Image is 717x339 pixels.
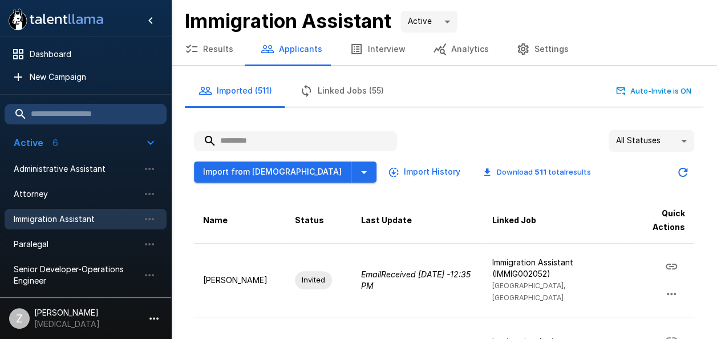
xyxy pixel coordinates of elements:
button: Interview [336,33,419,65]
div: All Statuses [609,130,694,152]
span: [GEOGRAPHIC_DATA], [GEOGRAPHIC_DATA] [492,281,565,302]
th: Linked Job [483,197,626,244]
button: Imported (511) [185,75,286,107]
button: Import History [386,162,465,183]
p: Immigration Assistant (IMMIG002052) [492,257,617,280]
button: Settings [503,33,582,65]
b: 511 [534,167,546,176]
button: Analytics [419,33,503,65]
p: [PERSON_NAME] [203,275,277,286]
th: Last Update [352,197,483,244]
button: Download 511 totalresults [474,163,600,181]
button: Linked Jobs (55) [286,75,398,107]
span: Copy Interview Link [658,260,685,270]
span: Invited [295,275,332,285]
th: Status [286,197,352,244]
button: Auto-Invite is ON [614,82,694,100]
div: Active [400,11,457,33]
i: Email Received [DATE] - 12:35 PM [361,269,471,290]
th: Name [194,197,286,244]
b: Immigration Assistant [185,9,391,33]
th: Quick Actions [626,197,694,244]
button: Results [171,33,247,65]
button: Import from [DEMOGRAPHIC_DATA] [194,162,351,183]
button: Updated Today - 2:24 PM [671,161,694,184]
button: Applicants [247,33,336,65]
